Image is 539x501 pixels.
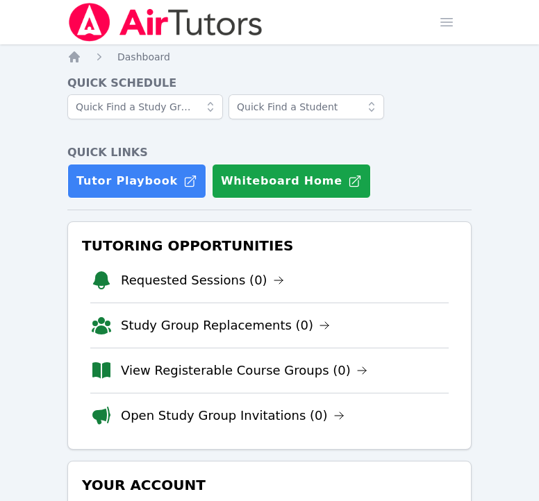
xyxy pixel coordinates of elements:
a: View Registerable Course Groups (0) [121,361,367,380]
h4: Quick Schedule [67,75,472,92]
a: Study Group Replacements (0) [121,316,330,335]
nav: Breadcrumb [67,50,472,64]
h4: Quick Links [67,144,472,161]
h3: Tutoring Opportunities [79,233,460,258]
button: Whiteboard Home [212,164,371,198]
input: Quick Find a Student [229,94,384,119]
img: Air Tutors [67,3,264,42]
a: Tutor Playbook [67,164,206,198]
a: Open Study Group Invitations (0) [121,406,345,425]
a: Dashboard [117,50,170,64]
h3: Your Account [79,473,460,498]
input: Quick Find a Study Group [67,94,223,119]
span: Dashboard [117,51,170,62]
a: Requested Sessions (0) [121,271,284,290]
